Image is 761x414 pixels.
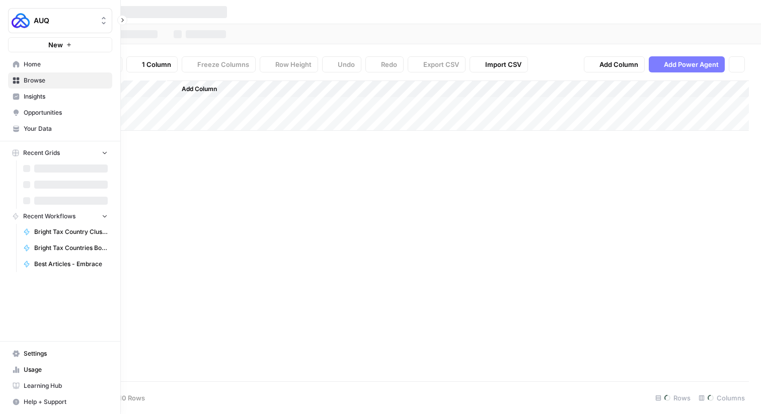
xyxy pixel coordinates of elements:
[664,59,719,69] span: Add Power Agent
[8,56,112,72] a: Home
[695,390,749,406] div: Columns
[24,365,108,374] span: Usage
[423,59,459,69] span: Export CSV
[142,59,171,69] span: 1 Column
[169,82,221,96] button: Add Column
[24,60,108,69] span: Home
[8,209,112,224] button: Recent Workflows
[8,8,112,33] button: Workspace: AUQ
[584,56,645,72] button: Add Column
[8,121,112,137] a: Your Data
[126,56,178,72] button: 1 Column
[8,346,112,362] a: Settings
[8,89,112,105] a: Insights
[24,124,108,133] span: Your Data
[34,16,95,26] span: AUQ
[8,378,112,394] a: Learning Hub
[24,108,108,117] span: Opportunities
[8,145,112,160] button: Recent Grids
[275,59,312,69] span: Row Height
[12,12,30,30] img: AUQ Logo
[8,362,112,378] a: Usage
[599,59,638,69] span: Add Column
[19,240,112,256] a: Bright Tax Countries Bottom Tier
[19,224,112,240] a: Bright Tax Country Cluster - Bottom Tier - Google Docs
[8,394,112,410] button: Help + Support
[322,56,361,72] button: Undo
[197,59,249,69] span: Freeze Columns
[105,393,145,403] span: Add 10 Rows
[34,260,108,269] span: Best Articles - Embrace
[485,59,521,69] span: Import CSV
[8,105,112,121] a: Opportunities
[24,397,108,406] span: Help + Support
[23,148,60,157] span: Recent Grids
[182,56,256,72] button: Freeze Columns
[365,56,404,72] button: Redo
[34,243,108,253] span: Bright Tax Countries Bottom Tier
[24,381,108,390] span: Learning Hub
[338,59,355,69] span: Undo
[34,227,108,236] span: Bright Tax Country Cluster - Bottom Tier - Google Docs
[182,85,217,94] span: Add Column
[48,40,63,50] span: New
[381,59,397,69] span: Redo
[24,349,108,358] span: Settings
[8,72,112,89] a: Browse
[24,76,108,85] span: Browse
[23,212,75,221] span: Recent Workflows
[19,256,112,272] a: Best Articles - Embrace
[8,37,112,52] button: New
[24,92,108,101] span: Insights
[651,390,695,406] div: Rows
[649,56,725,72] button: Add Power Agent
[470,56,528,72] button: Import CSV
[408,56,466,72] button: Export CSV
[260,56,318,72] button: Row Height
